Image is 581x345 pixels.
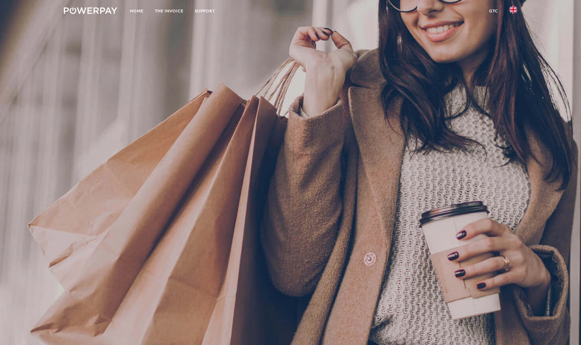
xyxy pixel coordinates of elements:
a: Support [189,5,221,17]
a: THE INVOICE [149,5,189,17]
a: GTC [484,5,504,17]
a: Home [124,5,149,17]
img: en [509,6,517,14]
img: logo-powerpay-white.svg [64,7,117,14]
